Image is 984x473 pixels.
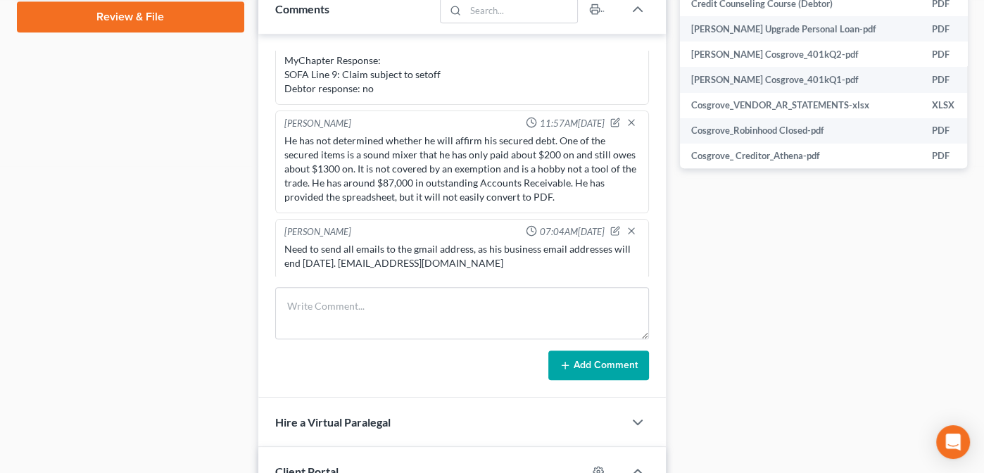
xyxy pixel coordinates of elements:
span: 11:57AM[DATE] [540,117,605,130]
button: Add Comment [548,351,649,380]
div: He has not determined whether he will affirm his secured debt. One of the secured items is a soun... [284,134,640,204]
td: [PERSON_NAME] Cosgrove_401kQ2-pdf [680,42,921,67]
span: 07:04AM[DATE] [540,225,605,239]
div: MyChapter Response: SOFA Line 9: Claim subject to setoff Debtor response: no [284,53,640,96]
div: Open Intercom Messenger [936,425,970,459]
div: Need to send all emails to the gmail address, as his business email addresses will end [DATE]. [E... [284,242,640,270]
span: Comments [275,2,329,15]
span: Hire a Virtual Paralegal [275,415,391,429]
td: Cosgrove_ Creditor_Athena-pdf [680,144,921,169]
td: [PERSON_NAME] Cosgrove_401kQ1-pdf [680,67,921,92]
td: Cosgrove_VENDOR_AR_STATEMENTS-xlsx [680,93,921,118]
td: [PERSON_NAME] Upgrade Personal Loan-pdf [680,16,921,42]
td: Cosgrove_Robinhood Closed-pdf [680,118,921,144]
div: [PERSON_NAME] [284,225,351,239]
div: [PERSON_NAME] [284,117,351,131]
a: Review & File [17,1,244,32]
